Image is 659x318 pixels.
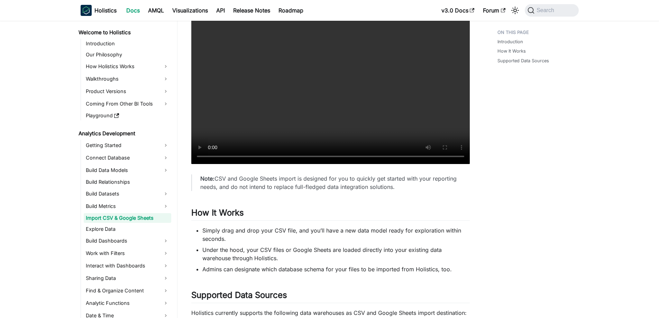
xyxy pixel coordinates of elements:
[84,61,171,72] a: How Holistics Works
[74,21,177,318] nav: Docs sidebar
[81,5,92,16] img: Holistics
[122,5,144,16] a: Docs
[200,175,214,182] strong: Note:
[76,129,171,138] a: Analytics Development
[168,5,212,16] a: Visualizations
[84,50,171,60] a: Our Philosophy
[84,177,171,187] a: Build Relationships
[200,174,461,191] p: CSV and Google Sheets import is designed for you to quickly get started with your reporting needs...
[525,4,578,17] button: Search (Command+K)
[497,38,523,45] a: Introduction
[202,226,470,243] li: Simply drag and drop your CSV file, and you’ll have a new data model ready for exploration within...
[191,309,470,317] p: Holistics currently supports the following data warehouses as CSV and Google Sheets import destin...
[479,5,510,16] a: Forum
[202,265,470,273] li: Admins can designate which database schema for your files to be imported from Holistics, too.
[84,298,171,309] a: Analytic Functions
[84,188,171,199] a: Build Datasets
[84,111,171,120] a: Playground
[84,285,171,296] a: Find & Organize Content
[497,48,526,54] a: How It Works
[84,248,171,259] a: Work with Filters
[84,98,171,109] a: Coming From Other BI Tools
[84,273,171,284] a: Sharing Data
[212,5,229,16] a: API
[497,57,549,64] a: Supported Data Sources
[84,224,171,234] a: Explore Data
[84,165,171,176] a: Build Data Models
[84,201,171,212] a: Build Metrics
[84,73,171,84] a: Walkthroughs
[510,5,521,16] button: Switch between dark and light mode (currently system mode)
[191,290,470,303] h2: Supported Data Sources
[84,260,171,271] a: Interact with Dashboards
[81,5,117,16] a: HolisticsHolisticsHolistics
[76,28,171,37] a: Welcome to Holistics
[84,39,171,48] a: Introduction
[437,5,479,16] a: v3.0 Docs
[191,208,470,221] h2: How It Works
[84,140,171,151] a: Getting Started
[84,86,171,97] a: Product Versions
[202,246,470,262] li: Under the hood, your CSV files or Google Sheets are loaded directly into your existing data wareh...
[84,213,171,223] a: Import CSV & Google Sheets
[84,235,171,246] a: Build Dashboards
[94,6,117,15] b: Holistics
[84,152,171,163] a: Connect Database
[274,5,308,16] a: Roadmap
[534,7,558,13] span: Search
[144,5,168,16] a: AMQL
[229,5,274,16] a: Release Notes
